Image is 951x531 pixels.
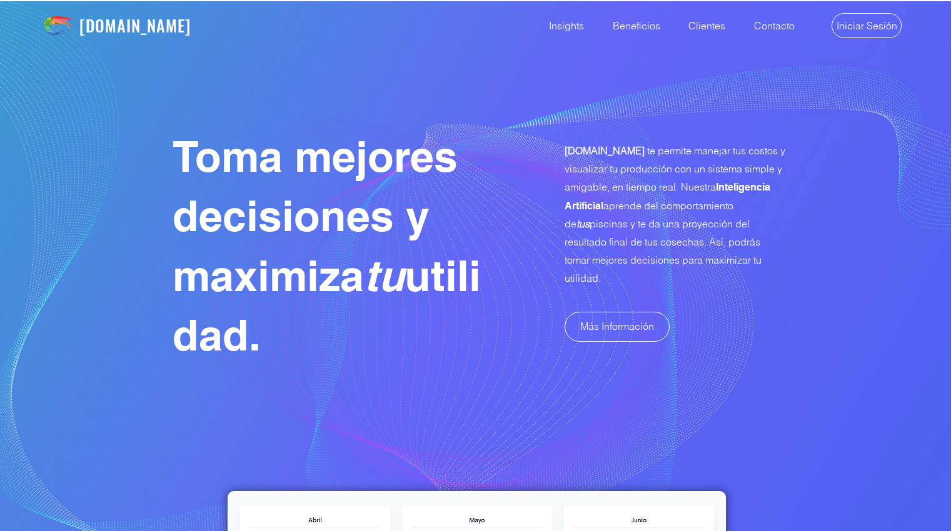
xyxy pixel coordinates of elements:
span: Inteligencia Artificial [565,181,770,212]
a: Insights [529,1,593,51]
nav: Site [529,1,804,51]
span: tu [364,251,405,301]
a: Más Información [565,312,670,342]
a: Clientes [670,1,735,51]
p: Insights [543,1,590,51]
p: Beneficios [606,1,667,51]
p: Clientes [682,1,732,51]
span: te permite manejar tus costos y visualizar tu producción con un sistema simple y amigable, en tie... [565,144,785,284]
span: tus [576,217,590,230]
span: Más Información [580,319,654,333]
a: Contacto [735,1,804,51]
span: [DOMAIN_NAME] [565,144,645,157]
a: Beneficios [593,1,670,51]
span: Iniciar Sesión [837,19,897,32]
span: Toma mejores decisiones y maximiza utilidad. [173,131,481,360]
p: Contacto [748,1,801,51]
a: [DOMAIN_NAME] [79,13,191,37]
a: Iniciar Sesión [832,13,902,38]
